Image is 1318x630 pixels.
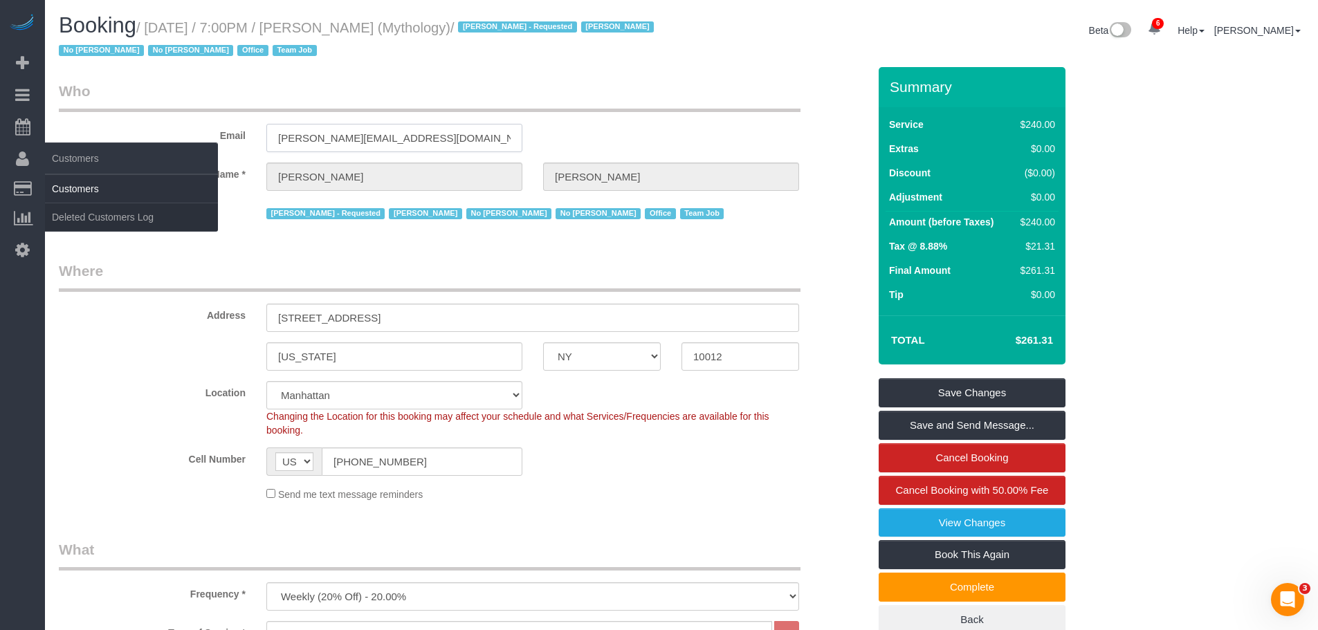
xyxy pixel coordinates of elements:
[1178,25,1205,36] a: Help
[59,539,800,571] legend: What
[879,508,1065,537] a: View Changes
[45,142,218,174] span: Customers
[45,174,218,232] ul: Customers
[1015,166,1055,180] div: ($0.00)
[680,208,724,219] span: Team Job
[891,334,925,346] strong: Total
[879,573,1065,602] a: Complete
[48,447,256,466] label: Cell Number
[59,13,136,37] span: Booking
[59,45,144,56] span: No [PERSON_NAME]
[889,118,924,131] label: Service
[645,208,675,219] span: Office
[48,304,256,322] label: Address
[1015,142,1055,156] div: $0.00
[889,142,919,156] label: Extras
[1299,583,1310,594] span: 3
[48,381,256,400] label: Location
[879,540,1065,569] a: Book This Again
[266,342,522,371] input: City
[1015,190,1055,204] div: $0.00
[879,378,1065,407] a: Save Changes
[322,447,522,476] input: Cell Number
[266,163,522,191] input: First Name
[1089,25,1132,36] a: Beta
[1015,118,1055,131] div: $240.00
[1152,18,1164,29] span: 6
[889,215,994,229] label: Amount (before Taxes)
[273,45,317,56] span: Team Job
[266,411,769,436] span: Changing the Location for this booking may affect your schedule and what Services/Frequencies are...
[581,21,654,33] span: [PERSON_NAME]
[266,124,522,152] input: Email
[237,45,268,56] span: Office
[889,263,951,277] label: Final Amount
[879,476,1065,505] a: Cancel Booking with 50.00% Fee
[8,14,36,33] img: Automaid Logo
[879,411,1065,440] a: Save and Send Message...
[543,163,799,191] input: Last Name
[266,208,385,219] span: [PERSON_NAME] - Requested
[889,288,904,302] label: Tip
[48,124,256,142] label: Email
[1214,25,1301,36] a: [PERSON_NAME]
[896,484,1049,496] span: Cancel Booking with 50.00% Fee
[556,208,641,219] span: No [PERSON_NAME]
[45,175,218,203] a: Customers
[1015,263,1055,277] div: $261.31
[45,203,218,231] a: Deleted Customers Log
[466,208,551,219] span: No [PERSON_NAME]
[889,190,942,204] label: Adjustment
[889,166,931,180] label: Discount
[59,20,658,59] small: / [DATE] / 7:00PM / [PERSON_NAME] (Mythology)
[458,21,576,33] span: [PERSON_NAME] - Requested
[890,79,1059,95] h3: Summary
[278,489,423,500] span: Send me text message reminders
[1015,239,1055,253] div: $21.31
[1015,215,1055,229] div: $240.00
[59,81,800,112] legend: Who
[879,443,1065,472] a: Cancel Booking
[681,342,799,371] input: Zip Code
[1015,288,1055,302] div: $0.00
[389,208,461,219] span: [PERSON_NAME]
[974,335,1053,346] h4: $261.31
[1271,583,1304,616] iframe: Intercom live chat
[48,582,256,601] label: Frequency *
[1141,14,1168,44] a: 6
[148,45,233,56] span: No [PERSON_NAME]
[59,261,800,292] legend: Where
[889,239,947,253] label: Tax @ 8.88%
[1108,22,1131,40] img: New interface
